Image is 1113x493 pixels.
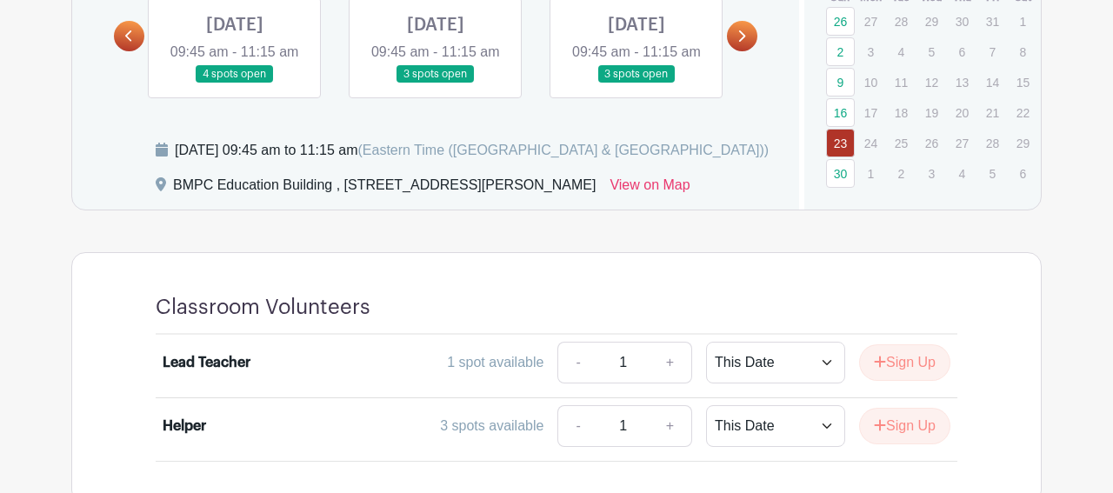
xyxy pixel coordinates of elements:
[557,405,597,447] a: -
[1009,8,1037,35] p: 1
[948,160,976,187] p: 4
[826,98,855,127] a: 16
[440,416,543,436] div: 3 spots available
[887,69,916,96] p: 11
[978,160,1007,187] p: 5
[948,38,976,65] p: 6
[1009,130,1037,157] p: 29
[173,175,596,203] div: BMPC Education Building , [STREET_ADDRESS][PERSON_NAME]
[557,342,597,383] a: -
[887,38,916,65] p: 4
[826,37,855,66] a: 2
[917,160,946,187] p: 3
[447,352,543,373] div: 1 spot available
[917,69,946,96] p: 12
[917,99,946,126] p: 19
[948,8,976,35] p: 30
[1009,69,1037,96] p: 15
[856,160,885,187] p: 1
[856,130,885,157] p: 24
[887,130,916,157] p: 25
[978,130,1007,157] p: 28
[826,68,855,97] a: 9
[917,38,946,65] p: 5
[357,143,769,157] span: (Eastern Time ([GEOGRAPHIC_DATA] & [GEOGRAPHIC_DATA]))
[175,140,769,161] div: [DATE] 09:45 am to 11:15 am
[163,352,250,373] div: Lead Teacher
[978,99,1007,126] p: 21
[917,8,946,35] p: 29
[917,130,946,157] p: 26
[1009,160,1037,187] p: 6
[156,295,370,320] h4: Classroom Volunteers
[856,8,885,35] p: 27
[978,69,1007,96] p: 14
[856,99,885,126] p: 17
[978,8,1007,35] p: 31
[948,99,976,126] p: 20
[163,416,206,436] div: Helper
[887,8,916,35] p: 28
[826,159,855,188] a: 30
[859,408,950,444] button: Sign Up
[856,69,885,96] p: 10
[948,69,976,96] p: 13
[826,7,855,36] a: 26
[1009,38,1037,65] p: 8
[856,38,885,65] p: 3
[887,99,916,126] p: 18
[649,342,692,383] a: +
[978,38,1007,65] p: 7
[649,405,692,447] a: +
[859,344,950,381] button: Sign Up
[1009,99,1037,126] p: 22
[887,160,916,187] p: 2
[948,130,976,157] p: 27
[826,129,855,157] a: 23
[610,175,690,203] a: View on Map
